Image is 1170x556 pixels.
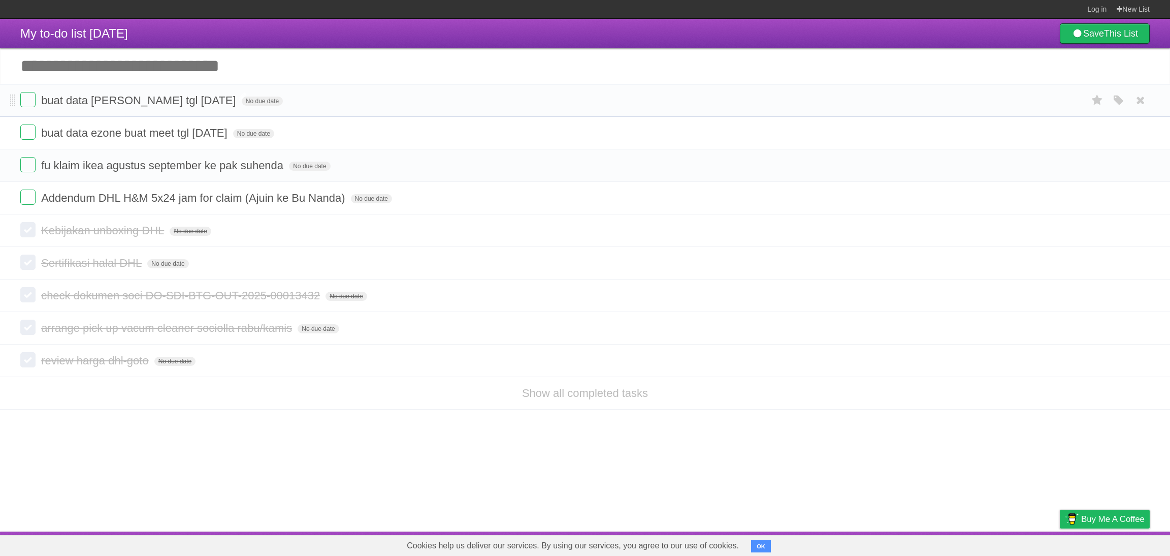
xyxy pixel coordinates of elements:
[41,192,347,204] span: Addendum DHL H&M 5x24 jam for claim (Ajuin ke Bu Nanda)
[20,352,36,367] label: Done
[20,157,36,172] label: Done
[1047,534,1073,553] a: Privacy
[1104,28,1138,39] b: This List
[41,159,286,172] span: fu klaim ikea agustus september ke pak suhenda
[41,257,144,269] span: Sertifikasi halal DHL
[958,534,999,553] a: Developers
[1012,534,1034,553] a: Terms
[154,357,196,366] span: No due date
[1081,510,1145,528] span: Buy me a coffee
[20,190,36,205] label: Done
[1065,510,1079,528] img: Buy me a coffee
[147,259,188,268] span: No due date
[751,540,771,552] button: OK
[397,536,749,556] span: Cookies help us deliver our services. By using our services, you agree to our use of cookies.
[20,255,36,270] label: Done
[41,289,322,302] span: check dokumen soci DO-SDI-BTG-OUT-2025-00013432
[41,322,295,334] span: arrange pick up vacum cleaner sociolla rabu/kamis
[289,162,330,171] span: No due date
[351,194,392,203] span: No due date
[522,387,648,399] a: Show all completed tasks
[41,94,239,107] span: buat data [PERSON_NAME] tgl [DATE]
[20,287,36,302] label: Done
[298,324,339,333] span: No due date
[326,292,367,301] span: No due date
[20,26,128,40] span: My to-do list [DATE]
[242,97,283,106] span: No due date
[20,125,36,140] label: Done
[1088,92,1107,109] label: Star task
[41,354,151,367] span: review harga dhl-goto
[20,320,36,335] label: Done
[41,224,167,237] span: Kebijakan unboxing DHL
[1060,23,1150,44] a: SaveThis List
[41,127,230,139] span: buat data ezone buat meet tgl [DATE]
[925,534,946,553] a: About
[170,227,211,236] span: No due date
[1060,510,1150,529] a: Buy me a coffee
[20,92,36,107] label: Done
[20,222,36,237] label: Done
[233,129,274,138] span: No due date
[1086,534,1150,553] a: Suggest a feature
